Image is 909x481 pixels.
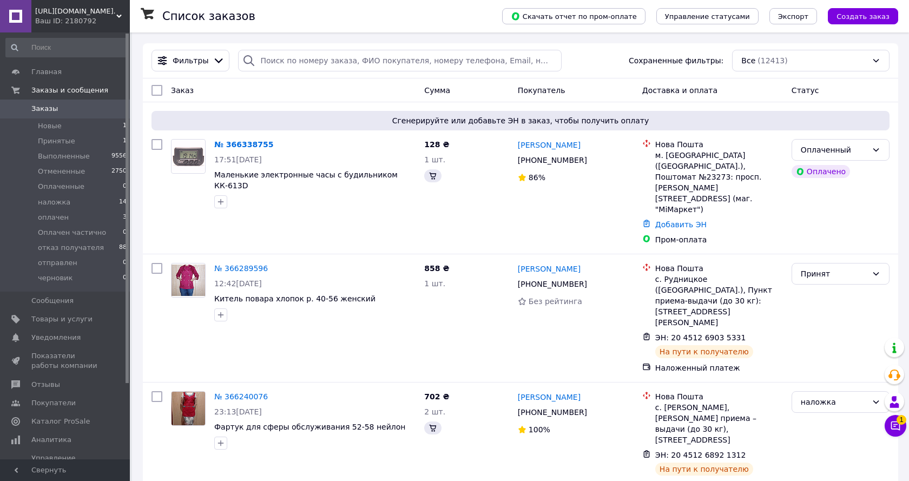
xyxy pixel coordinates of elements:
[38,151,90,161] span: Выполненные
[792,86,819,95] span: Статус
[31,453,100,473] span: Управление сайтом
[31,85,108,95] span: Заказы и сообщения
[173,55,208,66] span: Фильтры
[655,139,783,150] div: Нова Пошта
[172,265,205,295] img: Фото товару
[172,392,205,425] img: Фото товару
[31,296,74,306] span: Сообщения
[629,55,723,66] span: Сохраненные фильтры:
[655,263,783,274] div: Нова Пошта
[123,228,127,238] span: 0
[656,8,759,24] button: Управление статусами
[123,136,127,146] span: 1
[655,345,753,358] div: На пути к получателю
[885,415,906,437] button: Чат с покупателем1
[123,182,127,192] span: 0
[31,435,71,445] span: Аналитика
[171,391,206,426] a: Фото товару
[31,417,90,426] span: Каталог ProSale
[655,333,746,342] span: ЭН: 20 4512 6903 5331
[665,12,750,21] span: Управление статусами
[31,398,76,408] span: Покупатели
[171,263,206,298] a: Фото товару
[5,38,128,57] input: Поиск
[214,155,262,164] span: 17:51[DATE]
[529,297,582,306] span: Без рейтинга
[518,408,587,417] span: [PHONE_NUMBER]
[424,392,449,401] span: 702 ₴
[518,156,587,164] span: [PHONE_NUMBER]
[214,264,268,273] a: № 366289596
[172,141,205,172] img: Фото товару
[31,380,60,390] span: Отзывы
[424,86,450,95] span: Сумма
[655,463,753,476] div: На пути к получателю
[38,213,69,222] span: оплачен
[836,12,890,21] span: Создать заказ
[518,263,581,274] a: [PERSON_NAME]
[424,155,445,164] span: 1 шт.
[111,151,127,161] span: 9556
[801,144,867,156] div: Оплаченный
[655,363,783,373] div: Наложенный платеж
[529,425,550,434] span: 100%
[38,243,104,253] span: отказ получателя
[119,243,127,253] span: 88
[171,86,194,95] span: Заказ
[518,140,581,150] a: [PERSON_NAME]
[123,258,127,268] span: 0
[897,415,906,425] span: 1
[769,8,817,24] button: Экспорт
[31,314,93,324] span: Товары и услуги
[35,6,116,16] span: http://oltomcompany.com.ua.
[38,197,70,207] span: наложка
[518,392,581,403] a: [PERSON_NAME]
[828,8,898,24] button: Создать заказ
[502,8,645,24] button: Скачать отчет по пром-оплате
[214,392,268,401] a: № 366240076
[655,220,707,229] a: Добавить ЭН
[171,139,206,174] a: Фото товару
[156,115,885,126] span: Сгенерируйте или добавьте ЭН в заказ, чтобы получить оплату
[518,280,587,288] span: [PHONE_NUMBER]
[655,391,783,402] div: Нова Пошта
[424,407,445,416] span: 2 шт.
[38,273,73,283] span: черновик
[757,56,787,65] span: (12413)
[123,121,127,131] span: 1
[214,423,406,431] a: Фартук для сферы обслуживания 52-58 нейлон
[792,165,850,178] div: Оплачено
[655,150,783,215] div: м. [GEOGRAPHIC_DATA] ([GEOGRAPHIC_DATA].), Поштомат №23273: просп. [PERSON_NAME][STREET_ADDRESS] ...
[238,50,561,71] input: Поиск по номеру заказа, ФИО покупателя, номеру телефона, Email, номеру накладной
[38,258,77,268] span: отправлен
[31,104,58,114] span: Заказы
[38,228,106,238] span: Оплачен частично
[31,67,62,77] span: Главная
[38,136,75,146] span: Принятые
[35,16,130,26] div: Ваш ID: 2180792
[214,170,398,190] a: Маленькие электронные часы с будильником КК-613D
[655,274,783,328] div: с. Рудницкое ([GEOGRAPHIC_DATA].), Пункт приема-выдачи (до 30 кг): [STREET_ADDRESS][PERSON_NAME]
[529,173,545,182] span: 86%
[801,268,867,280] div: Принят
[162,10,255,23] h1: Список заказов
[214,407,262,416] span: 23:13[DATE]
[817,11,898,20] a: Создать заказ
[655,451,746,459] span: ЭН: 20 4512 6892 1312
[38,121,62,131] span: Новые
[424,279,445,288] span: 1 шт.
[518,86,565,95] span: Покупатель
[214,140,273,149] a: № 366338755
[38,167,85,176] span: Отмененные
[214,279,262,288] span: 12:42[DATE]
[511,11,637,21] span: Скачать отчет по пром-оплате
[801,396,867,408] div: наложка
[655,234,783,245] div: Пром-оплата
[214,294,376,303] a: Китель повара хлопок р. 40-56 женский
[38,182,84,192] span: Оплаченные
[123,213,127,222] span: 3
[31,333,81,342] span: Уведомления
